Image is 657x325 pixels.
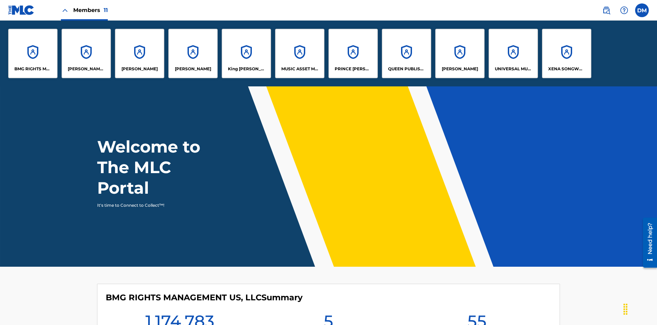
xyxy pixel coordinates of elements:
img: MLC Logo [8,5,35,15]
p: BMG RIGHTS MANAGEMENT US, LLC [14,66,52,72]
h4: BMG RIGHTS MANAGEMENT US, LLC [106,292,302,303]
p: UNIVERSAL MUSIC PUB GROUP [495,66,532,72]
a: AccountsKing [PERSON_NAME] [222,29,271,78]
p: QUEEN PUBLISHA [388,66,425,72]
p: EYAMA MCSINGER [175,66,211,72]
img: search [602,6,610,14]
p: It's time to Connect to Collect™! [97,202,216,208]
h1: Welcome to The MLC Portal [97,136,225,198]
div: User Menu [635,3,649,17]
a: AccountsMUSIC ASSET MANAGEMENT (MAM) [275,29,324,78]
p: CLEO SONGWRITER [68,66,105,72]
p: PRINCE MCTESTERSON [335,66,372,72]
p: King McTesterson [228,66,265,72]
div: Help [617,3,631,17]
a: Public Search [600,3,613,17]
a: AccountsBMG RIGHTS MANAGEMENT US, LLC [8,29,57,78]
img: Close [61,6,69,14]
img: help [620,6,628,14]
p: RONALD MCTESTERSON [442,66,478,72]
p: XENA SONGWRITER [548,66,585,72]
a: AccountsPRINCE [PERSON_NAME] [328,29,378,78]
span: 11 [104,7,108,13]
iframe: Chat Widget [623,292,657,325]
p: MUSIC ASSET MANAGEMENT (MAM) [281,66,319,72]
a: AccountsQUEEN PUBLISHA [382,29,431,78]
a: Accounts[PERSON_NAME] SONGWRITER [62,29,111,78]
div: Drag [620,299,631,320]
a: Accounts[PERSON_NAME] [168,29,218,78]
a: Accounts[PERSON_NAME] [435,29,485,78]
p: ELVIS COSTELLO [121,66,158,72]
span: Members [73,6,108,14]
iframe: Resource Center [638,215,657,271]
a: AccountsUNIVERSAL MUSIC PUB GROUP [489,29,538,78]
a: AccountsXENA SONGWRITER [542,29,591,78]
a: Accounts[PERSON_NAME] [115,29,164,78]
